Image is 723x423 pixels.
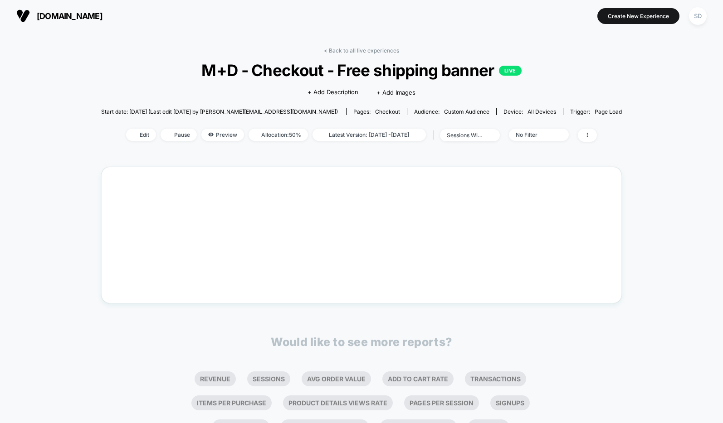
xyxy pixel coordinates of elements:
[16,9,30,23] img: Visually logo
[499,66,522,76] p: LIVE
[570,108,622,115] div: Trigger:
[126,129,156,141] span: Edit
[201,129,244,141] span: Preview
[516,131,552,138] div: No Filter
[595,108,622,115] span: Page Load
[465,371,526,386] li: Transactions
[191,395,272,410] li: Items Per Purchase
[308,88,358,97] span: + Add Description
[195,371,236,386] li: Revenue
[302,371,371,386] li: Avg Order Value
[283,395,393,410] li: Product Details Views Rate
[375,108,400,115] span: checkout
[324,47,399,54] a: < Back to all live experiences
[271,335,452,349] p: Would like to see more reports?
[313,129,426,141] span: Latest Version: [DATE] - [DATE]
[447,132,483,139] div: sessions with impression
[376,89,415,96] span: + Add Images
[490,395,530,410] li: Signups
[404,395,479,410] li: Pages Per Session
[496,108,563,115] span: Device:
[414,108,489,115] div: Audience:
[249,129,308,141] span: Allocation: 50%
[353,108,400,115] div: Pages:
[37,11,103,21] span: [DOMAIN_NAME]
[101,108,338,115] span: Start date: [DATE] (Last edit [DATE] by [PERSON_NAME][EMAIL_ADDRESS][DOMAIN_NAME])
[597,8,679,24] button: Create New Experience
[14,9,105,23] button: [DOMAIN_NAME]
[444,108,489,115] span: Custom Audience
[430,129,440,142] span: |
[528,108,556,115] span: all devices
[382,371,454,386] li: Add To Cart Rate
[127,61,596,80] span: M+D - Checkout - Free shipping banner
[247,371,290,386] li: Sessions
[686,7,709,25] button: SD
[689,7,707,25] div: SD
[161,129,197,141] span: Pause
